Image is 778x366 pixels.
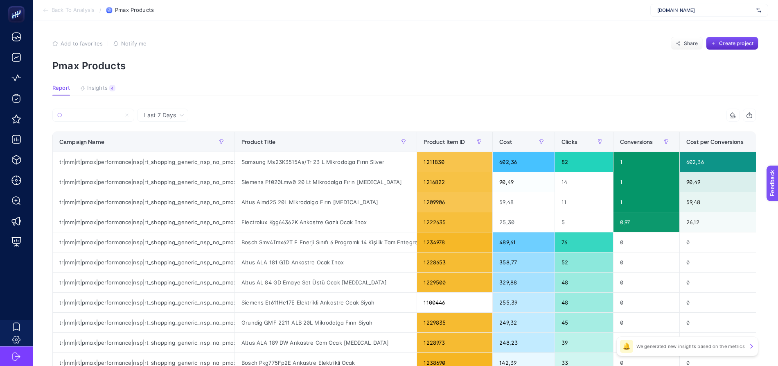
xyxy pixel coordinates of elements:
button: Add to favorites [52,40,103,47]
div: 0 [613,293,679,312]
div: 1100446 [417,293,492,312]
div: Samsung Ms23K3515As/Tr 23 L Mikrodalga Fırın Silver [235,152,417,172]
div: 0 [680,333,773,352]
span: Pmax Products [115,7,154,14]
div: 59,48 [493,192,555,212]
div: Siemens Ff020Lmw0 20 Lt Mikrodalga Fırın [MEDICAL_DATA] [235,172,417,192]
div: 1 [613,192,679,212]
div: 26,12 [680,212,773,232]
span: Campaign Name [59,139,104,145]
div: 76 [555,232,613,252]
div: 1222635 [417,212,492,232]
div: 329,88 [493,273,555,292]
div: tr|mm|rt|pmax|performance|nsp|rt_shopping_generic_nsp_na_pmax-fda|na|d2c|AOP|OSB0002K1Q [53,152,235,172]
div: 1209906 [417,192,492,212]
div: tr|mm|rt|pmax|performance|nsp|rt_shopping_generic_nsp_na_pmax-fda|na|d2c|AOP|OSB0002K1Q [53,212,235,232]
span: Product Item ID [424,139,465,145]
div: 1216822 [417,172,492,192]
div: 602,36 [680,152,773,172]
div: 1234978 [417,232,492,252]
div: Altus Almd25 20L Mikrodalga Fırın [MEDICAL_DATA] [235,192,417,212]
div: 1229835 [417,313,492,332]
input: Search [65,112,121,118]
p: Pmax Products [52,60,758,72]
div: 0 [613,313,679,332]
div: Electrolux Kgg64362K Ankastre Gazlı Ocak Inox [235,212,417,232]
div: 90,49 [493,172,555,192]
div: 1229500 [417,273,492,292]
div: 1211830 [417,152,492,172]
span: Clicks [562,139,577,145]
div: 0 [680,252,773,272]
button: Share [671,37,703,50]
div: 0 [613,333,679,352]
div: tr|mm|rt|pmax|performance|nsp|rt_shopping_generic_nsp_na_pmax-fda|na|d2c|AOP|OSB0002K1Q [53,192,235,212]
div: Siemens Et611He17E Elektrikli Ankastre Ocak Siyah [235,293,417,312]
div: 0 [613,232,679,252]
div: Altus AL 84 GD Emaye Set Üstü Ocak [MEDICAL_DATA] [235,273,417,292]
div: 59,48 [680,192,773,212]
div: 248,23 [493,333,555,352]
div: 602,36 [493,152,555,172]
div: Altus ALA 189 DW Ankastre Cam Ocak [MEDICAL_DATA] [235,333,417,352]
div: 1228973 [417,333,492,352]
div: 0 [680,232,773,252]
span: Conversions [620,139,653,145]
div: Bosch Smv4Imx62T E Enerji Sınıfı 6 Programlı 14 Kişilik Tam Entegre Ankastre Bulaşık Makinesi [235,232,417,252]
div: tr|mm|rt|pmax|performance|nsp|rt_shopping_generic_nsp_na_pmax-fda|na|d2c|AOP|OSB0002K1Q [53,333,235,352]
span: Notify me [121,40,147,47]
div: Grundig GMF 2211 ALB 20L Mikrodalga Fırın Siyah [235,313,417,332]
div: Altus ALA 181 GID Ankastre Ocak Inox [235,252,417,272]
div: 1 [613,172,679,192]
div: 82 [555,152,613,172]
img: svg%3e [756,6,761,14]
button: Notify me [113,40,147,47]
div: tr|mm|rt|pmax|performance|nsp|rt_shopping_generic_nsp_na_pmax-fda|na|d2c|AOP|OSB0002K1Q [53,273,235,292]
p: We generated new insights based on the metrics [636,343,745,350]
div: 4 [109,85,115,91]
div: 0 [613,252,679,272]
div: 48 [555,273,613,292]
span: Report [52,85,70,91]
div: 14 [555,172,613,192]
div: 0 [680,313,773,332]
div: 48 [555,293,613,312]
span: / [99,7,101,13]
div: 0 [680,293,773,312]
div: 249,32 [493,313,555,332]
button: Create project [706,37,758,50]
span: Create project [719,40,753,47]
div: tr|mm|rt|pmax|performance|nsp|rt_shopping_generic_nsp_na_pmax-fda|na|d2c|AOP|OSB0002K1Q [53,293,235,312]
span: Cost per Conversions [686,139,744,145]
span: Last 7 Days [144,111,176,119]
div: 25,30 [493,212,555,232]
div: 489,61 [493,232,555,252]
div: 52 [555,252,613,272]
div: 358,77 [493,252,555,272]
span: Share [684,40,698,47]
div: tr|mm|rt|pmax|performance|nsp|rt_shopping_generic_nsp_na_pmax-fda|na|d2c|AOP|OSB0002K1Q [53,232,235,252]
div: 5 [555,212,613,232]
div: 1 [613,152,679,172]
span: Back To Analysis [52,7,95,14]
span: Add to favorites [61,40,103,47]
div: tr|mm|rt|pmax|performance|nsp|rt_shopping_generic_nsp_na_pmax-fda|na|d2c|AOP|OSB0002K1Q [53,172,235,192]
div: tr|mm|rt|pmax|performance|nsp|rt_shopping_generic_nsp_na_pmax-fda|na|d2c|AOP|OSB0002K1Q [53,313,235,332]
span: Product Title [241,139,275,145]
div: tr|mm|rt|pmax|performance|nsp|rt_shopping_generic_nsp_na_pmax-fda|na|d2c|AOP|OSB0002K1Q [53,252,235,272]
div: 0 [680,273,773,292]
div: 🔔 [620,340,633,353]
span: [DOMAIN_NAME] [657,7,753,14]
div: 45 [555,313,613,332]
div: 1228653 [417,252,492,272]
div: 39 [555,333,613,352]
span: Feedback [5,2,31,9]
div: 11 [555,192,613,212]
div: 255,39 [493,293,555,312]
div: 0,97 [613,212,679,232]
div: 0 [613,273,679,292]
span: Insights [87,85,108,91]
span: Cost [499,139,512,145]
div: 90,49 [680,172,773,192]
